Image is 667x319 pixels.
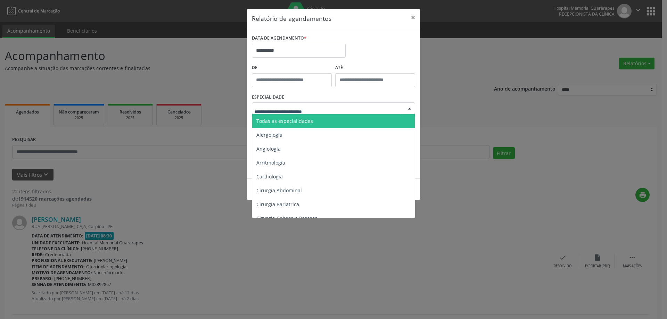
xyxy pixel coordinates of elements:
[256,145,281,152] span: Angiologia
[256,215,318,221] span: Cirurgia Cabeça e Pescoço
[256,201,299,208] span: Cirurgia Bariatrica
[256,173,283,180] span: Cardiologia
[256,159,285,166] span: Arritmologia
[252,14,331,23] h5: Relatório de agendamentos
[335,62,415,73] label: ATÉ
[256,132,282,138] span: Alergologia
[252,62,332,73] label: De
[252,33,306,44] label: DATA DE AGENDAMENTO
[252,92,284,103] label: ESPECIALIDADE
[256,118,313,124] span: Todas as especialidades
[406,9,420,26] button: Close
[256,187,302,194] span: Cirurgia Abdominal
